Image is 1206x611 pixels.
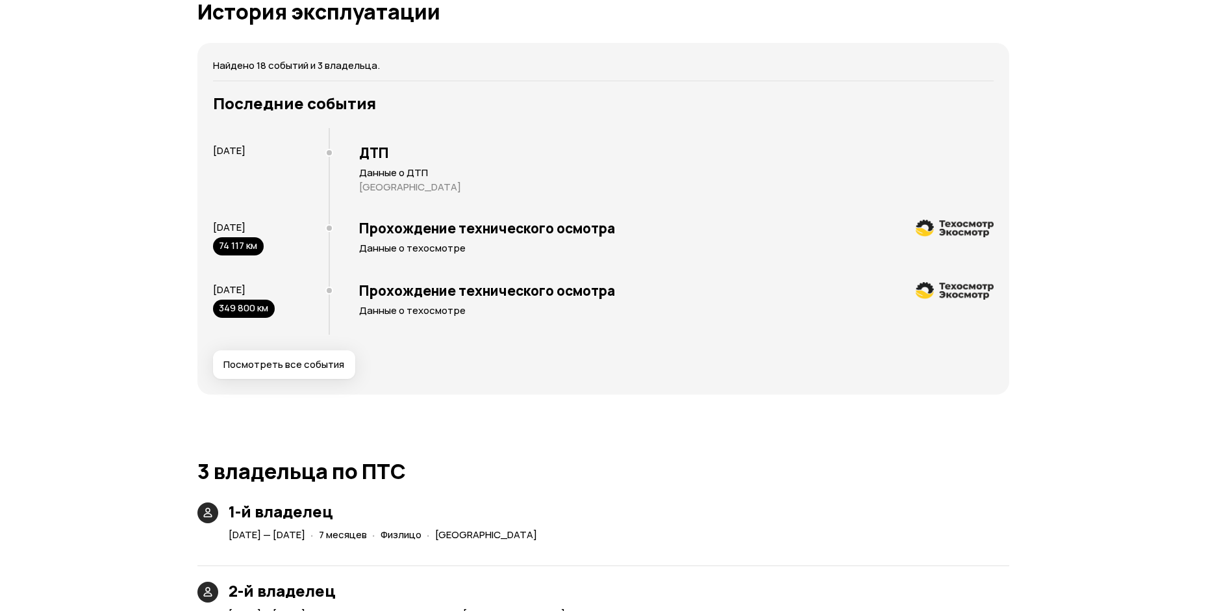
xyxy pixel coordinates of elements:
[359,282,994,299] h3: Прохождение технического осмотра
[372,524,375,545] span: ·
[359,144,994,161] h3: ДТП
[310,524,314,545] span: ·
[213,300,275,318] div: 349 800 км
[229,582,570,600] h3: 2-й владелец
[223,358,344,371] span: Посмотреть все события
[359,166,994,179] p: Данные о ДТП
[319,528,367,541] span: 7 месяцев
[916,220,994,237] img: logo
[213,350,355,379] button: Посмотреть все события
[213,94,994,112] h3: Последние события
[213,220,245,234] span: [DATE]
[213,283,245,296] span: [DATE]
[435,528,537,541] span: [GEOGRAPHIC_DATA]
[381,528,421,541] span: Физлицо
[213,144,245,157] span: [DATE]
[213,237,264,255] div: 74 117 км
[359,304,994,317] p: Данные о техосмотре
[359,242,994,255] p: Данные о техосмотре
[197,460,1009,483] h1: 3 владельца по ПТС
[229,528,305,541] span: [DATE] — [DATE]
[427,524,430,545] span: ·
[359,181,994,194] p: [GEOGRAPHIC_DATA]
[213,58,994,73] p: Найдено 18 событий и 3 владельца.
[359,220,994,237] h3: Прохождение технического осмотра
[916,282,994,300] img: logo
[229,502,542,521] h3: 1-й владелец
